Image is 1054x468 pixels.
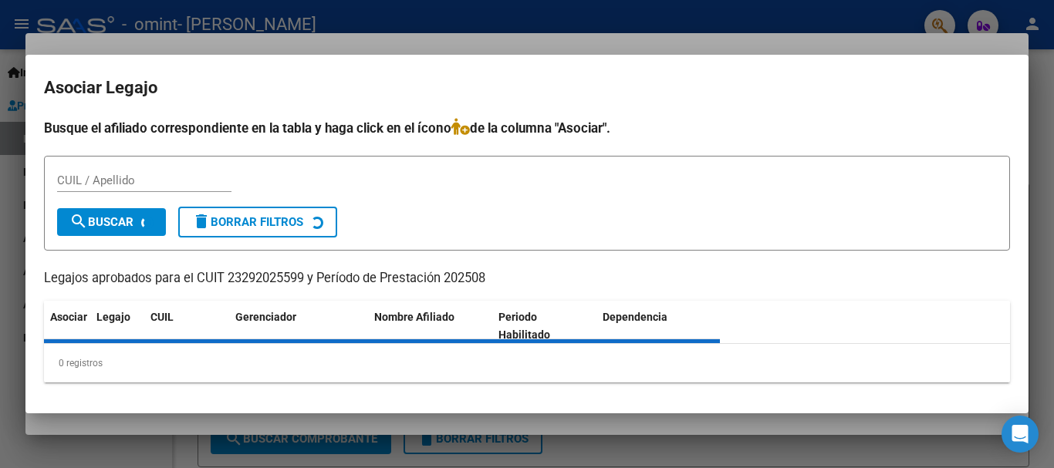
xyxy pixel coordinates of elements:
span: Nombre Afiliado [374,311,454,323]
mat-icon: delete [192,212,211,231]
datatable-header-cell: Nombre Afiliado [368,301,492,352]
mat-icon: search [69,212,88,231]
datatable-header-cell: CUIL [144,301,229,352]
datatable-header-cell: Asociar [44,301,90,352]
button: Buscar [57,208,166,236]
datatable-header-cell: Legajo [90,301,144,352]
span: Legajo [96,311,130,323]
p: Legajos aprobados para el CUIT 23292025599 y Período de Prestación 202508 [44,269,1010,288]
span: Dependencia [603,311,667,323]
datatable-header-cell: Periodo Habilitado [492,301,596,352]
datatable-header-cell: Dependencia [596,301,721,352]
span: CUIL [150,311,174,323]
h2: Asociar Legajo [44,73,1010,103]
span: Buscar [69,215,133,229]
span: Periodo Habilitado [498,311,550,341]
span: Borrar Filtros [192,215,303,229]
button: Borrar Filtros [178,207,337,237]
h4: Busque el afiliado correspondiente en la tabla y haga click en el ícono de la columna "Asociar". [44,118,1010,138]
span: Asociar [50,311,87,323]
span: Gerenciador [235,311,296,323]
datatable-header-cell: Gerenciador [229,301,368,352]
div: 0 registros [44,344,1010,382]
div: Open Intercom Messenger [1002,416,1039,453]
